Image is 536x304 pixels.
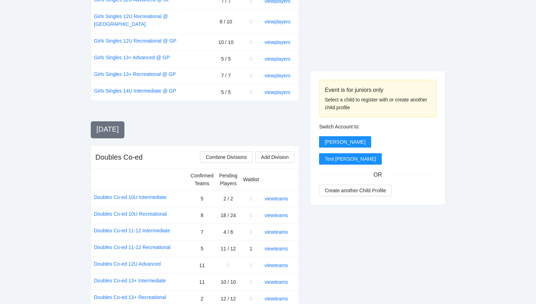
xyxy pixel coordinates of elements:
[216,223,240,240] td: 4 / 6
[250,19,252,24] span: 0
[325,96,431,111] div: Select a child to register with or create another child profile
[212,9,240,34] td: 8 / 10
[250,229,252,235] span: 0
[94,12,209,28] a: Girls Singles 12U Recreational @ [GEOGRAPHIC_DATA]
[94,87,176,95] a: Girls Singles 14U Intermediate @ GP
[212,50,240,67] td: 5 / 5
[250,212,252,218] span: 0
[250,73,252,78] span: 0
[219,172,237,187] div: Pending Players
[188,207,217,223] td: 8
[216,273,240,290] td: 10 / 10
[212,67,240,84] td: 7 / 7
[264,39,290,45] a: view players
[200,151,252,163] button: Combine Divisions
[188,273,217,290] td: 11
[264,229,288,235] a: view teams
[94,210,167,218] a: Doubles Co-ed 10U Recreational
[264,89,290,95] a: view players
[319,136,371,148] button: [PERSON_NAME]
[94,70,176,78] a: Girls Singles 13+ Recreational @ GP
[250,56,252,62] span: 0
[261,153,289,161] span: Add Division
[255,151,294,163] button: Add Division
[264,212,288,218] a: view teams
[325,155,376,163] span: Test [PERSON_NAME]
[264,279,288,285] a: view teams
[94,37,177,45] a: Girls Singles 12U Recreational @ GP
[188,240,217,257] td: 5
[243,176,259,183] div: Waitlist
[264,296,288,302] a: view teams
[325,85,431,94] div: Event is for juniors only
[250,39,252,45] span: 0
[94,54,170,61] a: Girls Singles 13+ Advanced @ GP
[264,262,288,268] a: view teams
[94,243,171,251] a: Doubles Co-ed 11-12 Recreational
[319,185,392,196] button: Create another Child Profile
[94,193,167,201] a: Doubles Co-ed 10U Intermediate
[191,172,214,187] div: Confirmed Teams
[264,73,290,78] a: view players
[325,187,386,194] span: Create another Child Profile
[206,153,247,161] span: Combine Divisions
[264,56,290,62] a: view players
[250,296,252,302] span: 0
[94,260,161,268] a: Doubles Co-ed 12U Advanced
[188,223,217,240] td: 7
[368,170,388,179] span: OR
[216,190,240,207] td: 2 / 2
[240,240,262,257] td: 1
[319,123,436,131] div: Switch Account to:
[188,190,217,207] td: 5
[188,257,217,273] td: 11
[227,262,230,268] span: 0
[264,196,288,201] a: view teams
[250,279,252,285] span: 0
[250,196,252,201] span: 0
[325,138,365,146] span: [PERSON_NAME]
[212,34,240,50] td: 10 / 10
[94,227,170,234] a: Doubles Co-ed 11-12 Intermediate
[250,89,252,95] span: 0
[94,277,166,284] a: Doubles Co-ed 13+ Intermediate
[216,240,240,257] td: 11 / 12
[250,262,252,268] span: 0
[95,152,143,162] div: Doubles Co-ed
[264,19,290,24] a: view players
[94,293,166,301] a: Doubles Co-ed 13+ Recreational
[319,153,382,165] button: Test [PERSON_NAME]
[216,207,240,223] td: 18 / 24
[96,125,119,133] span: [DATE]
[212,84,240,100] td: 5 / 5
[264,246,288,252] a: view teams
